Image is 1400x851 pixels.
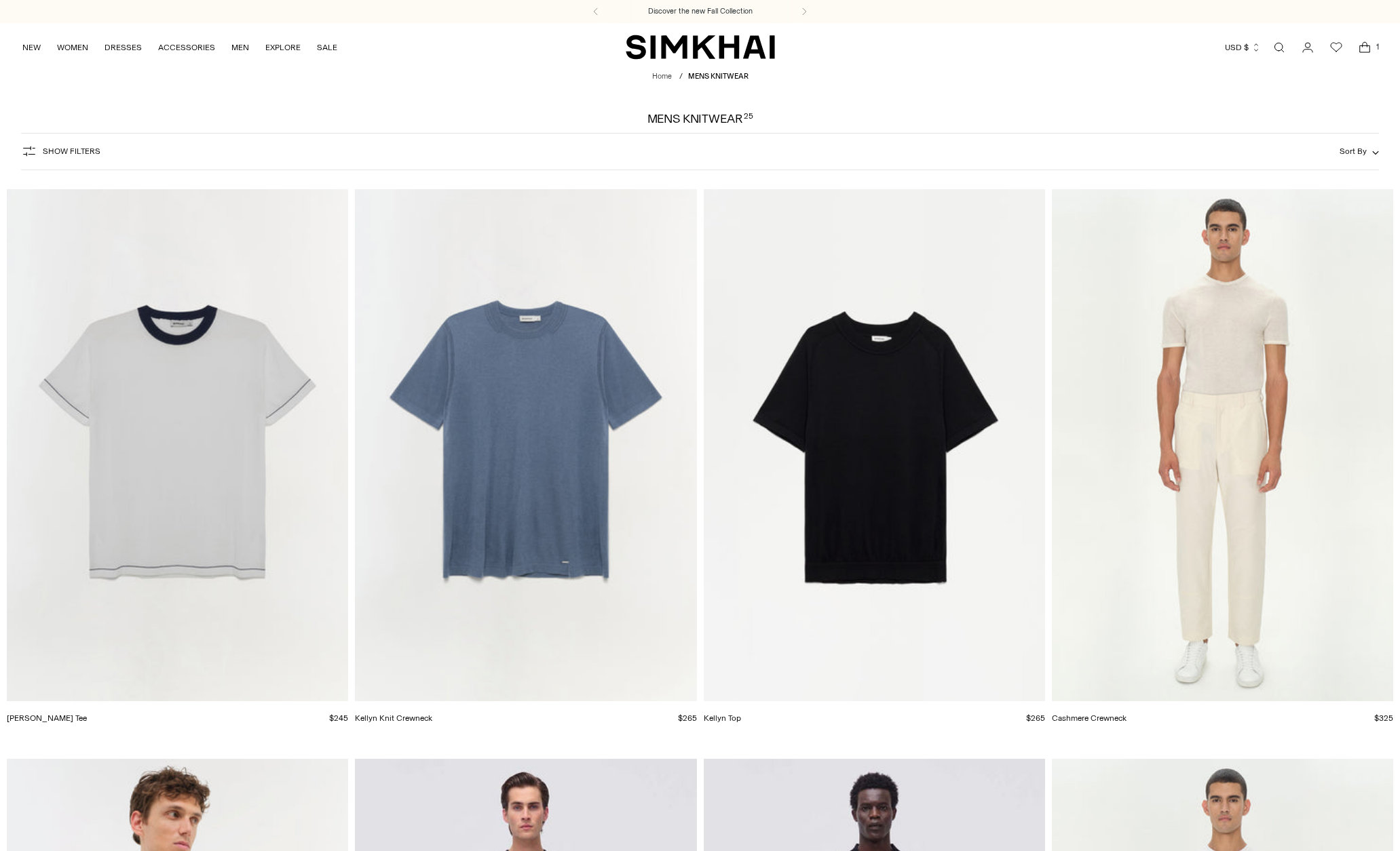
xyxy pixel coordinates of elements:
a: Cashmere Crewneck [1052,713,1127,723]
span: 1 [1371,41,1384,53]
span: Show Filters [43,146,100,156]
span: MENS KNITWEAR [688,72,749,81]
a: Kellyn Top [704,189,1045,701]
a: EXPLORE [265,33,301,62]
div: 25 [744,113,753,125]
a: Donavan Ringer Tee [7,189,348,701]
button: Show Filters [21,140,100,162]
h1: MENS KNITWEAR [647,113,753,125]
div: / [679,71,683,83]
a: Open cart modal [1351,34,1378,61]
span: $265 [1026,713,1045,723]
a: Kellyn Knit Crewneck [355,713,432,723]
span: $245 [329,713,348,723]
a: ACCESSORIES [158,33,215,62]
a: Wishlist [1323,34,1350,61]
button: USD $ [1225,33,1261,62]
a: NEW [22,33,41,62]
a: SIMKHAI [626,34,775,60]
span: Sort By [1340,146,1367,156]
a: Open search modal [1266,34,1293,61]
a: DRESSES [105,33,142,62]
a: Home [652,72,672,81]
a: Discover the new Fall Collection [648,6,753,17]
a: Kellyn Knit Crewneck [355,189,696,701]
a: MEN [231,33,249,62]
button: Sort By [1340,144,1379,159]
a: Cashmere Crewneck [1052,189,1393,701]
a: SALE [317,33,337,62]
a: WOMEN [57,33,88,62]
a: [PERSON_NAME] Tee [7,713,87,723]
a: Go to the account page [1294,34,1321,61]
span: $265 [678,713,697,723]
a: Kellyn Top [704,713,741,723]
span: $325 [1374,713,1393,723]
nav: breadcrumbs [652,71,749,83]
